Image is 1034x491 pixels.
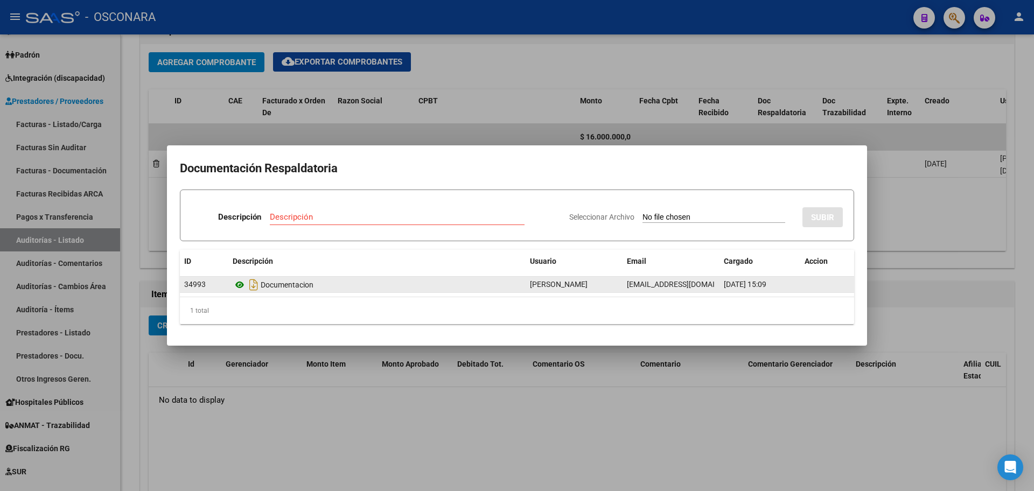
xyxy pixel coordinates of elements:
[180,158,854,179] h2: Documentación Respaldatoria
[247,276,261,293] i: Descargar documento
[811,213,834,222] span: SUBIR
[184,280,206,289] span: 34993
[805,257,828,265] span: Accion
[997,454,1023,480] div: Open Intercom Messenger
[724,280,766,289] span: [DATE] 15:09
[233,276,521,293] div: Documentacion
[228,250,526,273] datatable-header-cell: Descripción
[530,257,556,265] span: Usuario
[627,280,746,289] span: [EMAIL_ADDRESS][DOMAIN_NAME]
[180,297,854,324] div: 1 total
[184,257,191,265] span: ID
[233,257,273,265] span: Descripción
[623,250,719,273] datatable-header-cell: Email
[569,213,634,221] span: Seleccionar Archivo
[530,280,588,289] span: [PERSON_NAME]
[719,250,800,273] datatable-header-cell: Cargado
[526,250,623,273] datatable-header-cell: Usuario
[802,207,843,227] button: SUBIR
[800,250,854,273] datatable-header-cell: Accion
[724,257,753,265] span: Cargado
[180,250,228,273] datatable-header-cell: ID
[218,211,261,223] p: Descripción
[627,257,646,265] span: Email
